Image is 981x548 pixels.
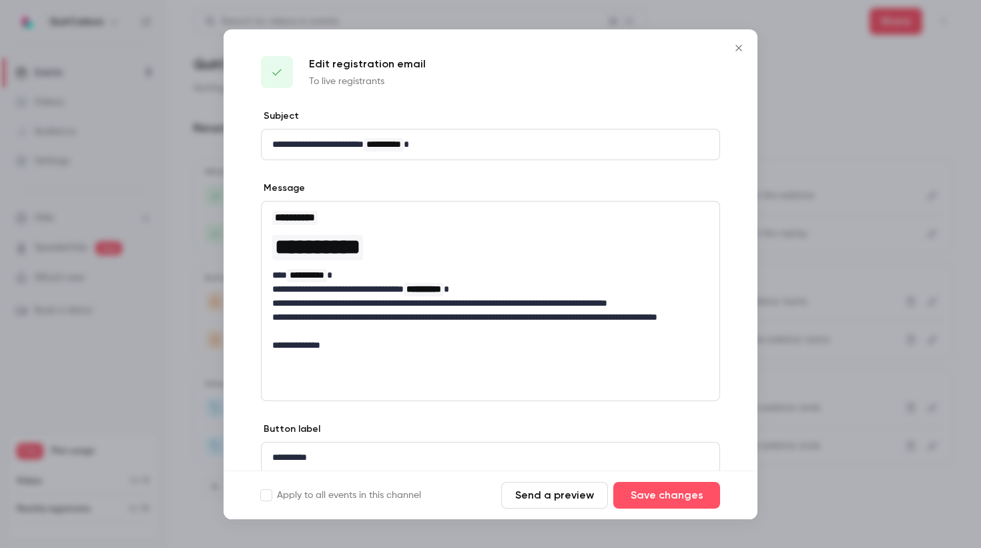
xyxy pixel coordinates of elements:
div: editor [262,202,719,360]
p: To live registrants [309,75,426,88]
button: Send a preview [501,482,608,509]
label: Subject [261,109,299,123]
p: Edit registration email [309,56,426,72]
button: Close [725,35,752,61]
div: editor [262,443,719,473]
label: Message [261,182,305,195]
label: Apply to all events in this channel [261,489,421,502]
label: Button label [261,423,320,436]
button: Save changes [613,482,720,509]
div: editor [262,129,719,160]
